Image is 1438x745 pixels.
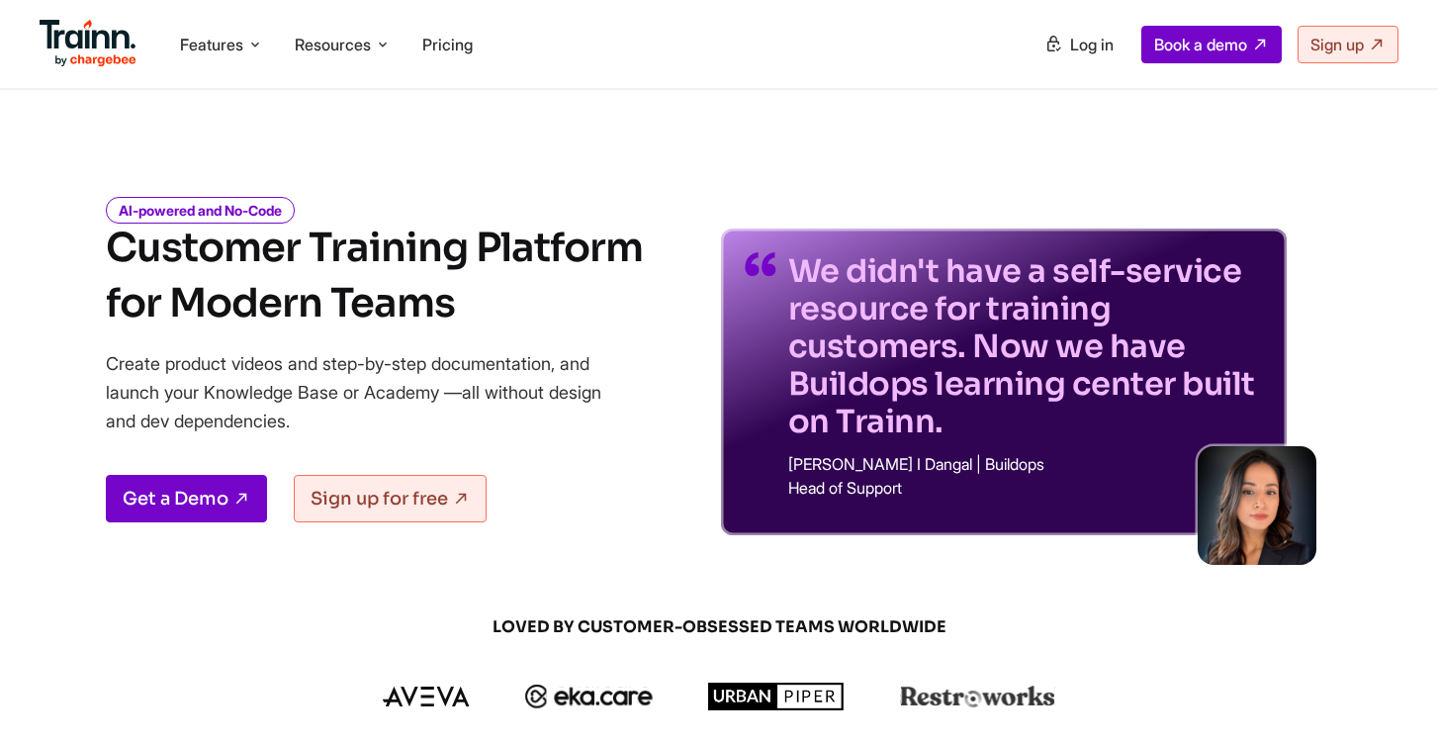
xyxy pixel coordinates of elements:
img: sabina-buildops.d2e8138.png [1198,446,1316,565]
img: aveva logo [383,687,470,706]
p: [PERSON_NAME] I Dangal | Buildops [788,456,1263,472]
img: quotes-purple.41a7099.svg [745,252,776,276]
p: Create product videos and step-by-step documentation, and launch your Knowledge Base or Academy —... [106,349,630,435]
a: Sign up [1298,26,1398,63]
span: Resources [295,34,371,55]
h1: Customer Training Platform for Modern Teams [106,221,643,331]
span: Book a demo [1154,35,1247,54]
p: Head of Support [788,480,1263,496]
p: We didn't have a self-service resource for training customers. Now we have Buildops learning cent... [788,252,1263,440]
span: Log in [1070,35,1114,54]
a: Sign up for free [294,475,487,522]
i: AI-powered and No-Code [106,197,295,224]
img: restroworks logo [900,686,1055,707]
a: Book a demo [1141,26,1282,63]
img: urbanpiper logo [708,683,845,710]
img: ekacare logo [525,685,654,708]
img: Trainn Logo [40,20,136,67]
span: LOVED BY CUSTOMER-OBSESSED TEAMS WORLDWIDE [244,616,1194,638]
a: Get a Demo [106,475,267,522]
span: Features [180,34,243,55]
a: Log in [1033,27,1125,62]
span: Sign up [1310,35,1364,54]
a: Pricing [422,35,473,54]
